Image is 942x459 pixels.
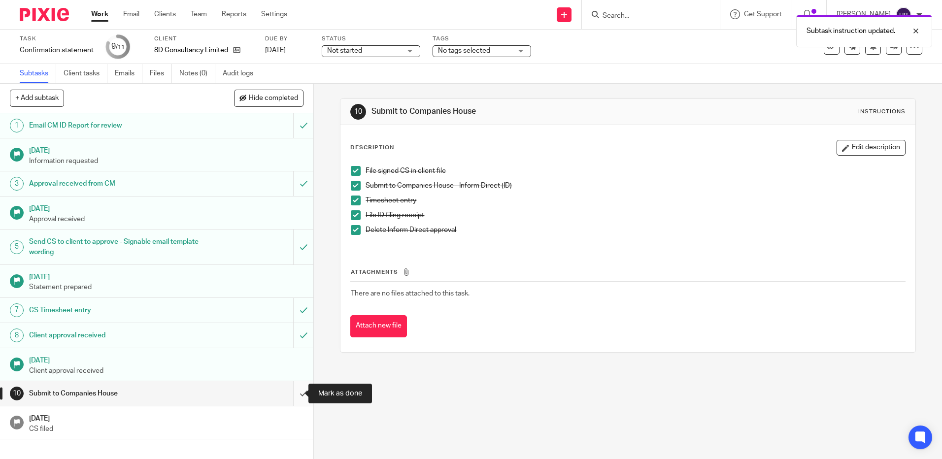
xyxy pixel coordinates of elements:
p: Information requested [29,156,304,166]
span: There are no files attached to this task. [351,290,470,297]
p: Approval received [29,214,304,224]
label: Due by [265,35,309,43]
h1: [DATE] [29,353,304,365]
h1: Email CM ID Report for review [29,118,199,133]
a: Files [150,64,172,83]
h1: Client approval received [29,328,199,343]
p: Timesheet entry [366,196,905,205]
h1: [DATE] [29,411,304,424]
label: Client [154,35,253,43]
a: Notes (0) [179,64,215,83]
h1: [DATE] [29,201,304,214]
label: Tags [433,35,531,43]
p: File signed CS in client file [366,166,905,176]
span: Not started [327,47,362,54]
span: No tags selected [438,47,490,54]
button: Edit description [837,140,906,156]
div: 8 [10,328,24,342]
h1: [DATE] [29,270,304,282]
a: Clients [154,9,176,19]
h1: Submit to Companies House [29,386,199,401]
button: Attach new file [350,315,407,337]
div: 7 [10,303,24,317]
a: Reports [222,9,246,19]
div: 1 [10,119,24,132]
p: Description [350,144,394,152]
a: Client tasks [64,64,107,83]
span: Attachments [351,269,398,275]
a: Work [91,9,108,19]
div: 10 [10,387,24,400]
div: 10 [350,104,366,120]
a: Settings [261,9,287,19]
p: CS filed [29,424,304,434]
button: + Add subtask [10,90,64,106]
img: Pixie [20,8,69,21]
h1: Submit to Companies House [371,106,649,117]
h1: CS Timesheet entry [29,303,199,318]
div: 3 [10,177,24,191]
button: Hide completed [234,90,303,106]
div: 9 [111,41,125,52]
div: Confirmation statement [20,45,94,55]
small: /11 [116,44,125,50]
div: 5 [10,240,24,254]
h1: Send CS to client to approve - Signable email template wording [29,234,199,260]
p: File ID filing receipt [366,210,905,220]
p: Statement prepared [29,282,304,292]
a: Team [191,9,207,19]
div: Instructions [858,108,906,116]
h1: [DATE] [29,143,304,156]
a: Emails [115,64,142,83]
img: svg%3E [896,7,911,23]
p: Client approval received [29,366,304,376]
p: Submit to Companies House - Inform Direct (ID) [366,181,905,191]
p: Subtask instruction updated. [807,26,895,36]
span: Hide completed [249,95,298,102]
a: Audit logs [223,64,261,83]
p: Delete Inform Direct approval [366,225,905,235]
label: Status [322,35,420,43]
label: Task [20,35,94,43]
a: Subtasks [20,64,56,83]
h1: Approval received from CM [29,176,199,191]
p: 8D Consultancy Limited [154,45,228,55]
span: [DATE] [265,47,286,54]
a: Email [123,9,139,19]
